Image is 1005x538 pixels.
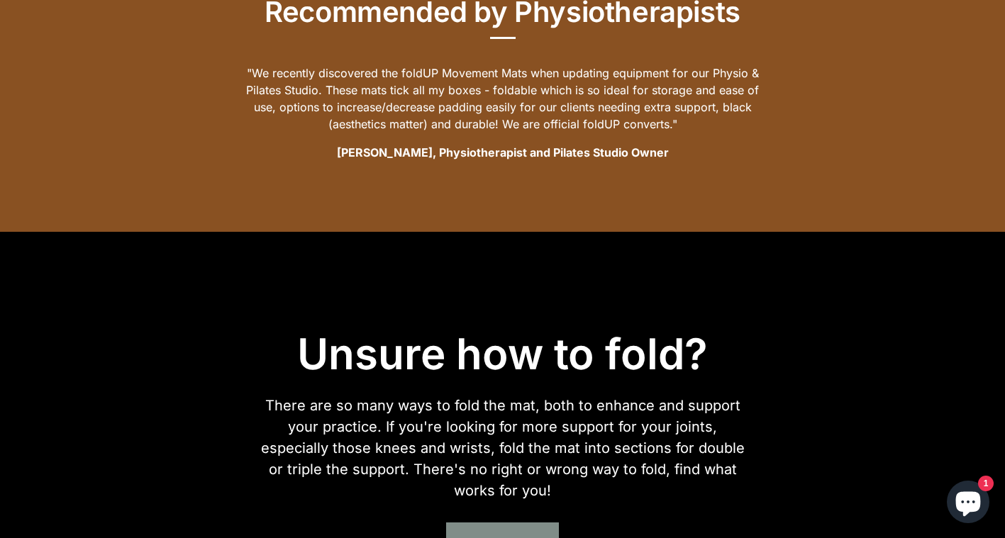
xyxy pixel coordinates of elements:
strong: [PERSON_NAME], Physiotherapist and Pilates Studio Owner [337,145,669,159]
p: There are so many ways to fold the mat, both to enhance and support your practice. If you're look... [255,395,751,501]
h2: Unsure how to fold? [50,327,955,381]
p: "We recently discovered the foldUP Movement Mats when updating equipment for our Physio & Pilates... [237,65,769,133]
inbox-online-store-chat: Shopify online store chat [943,481,994,527]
